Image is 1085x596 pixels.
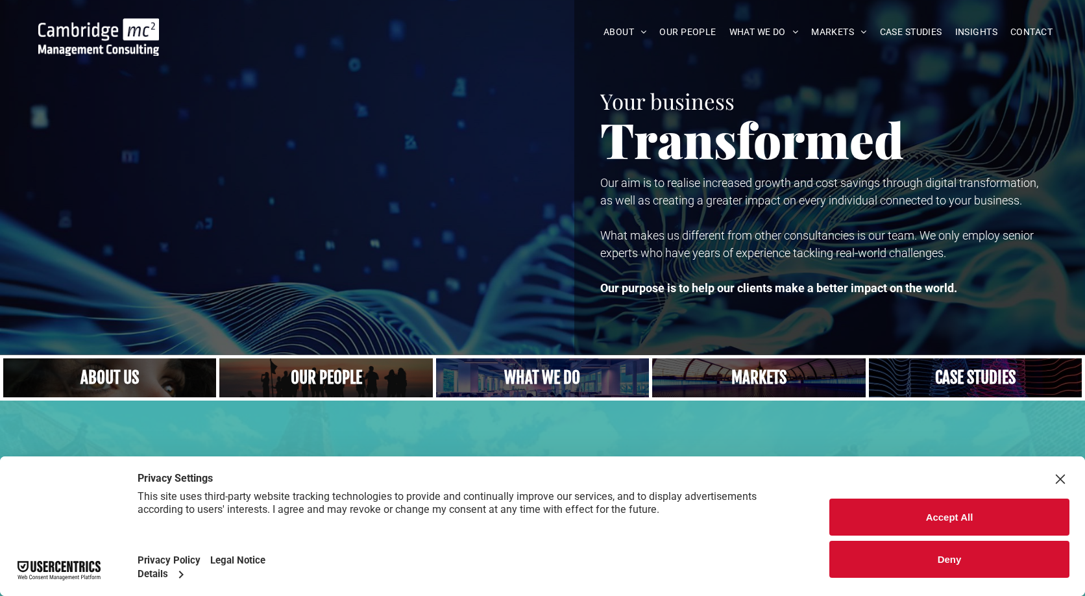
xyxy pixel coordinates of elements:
a: WHAT WE DO [723,22,805,42]
a: A yoga teacher lifting his whole body off the ground in the peacock pose [436,358,649,397]
a: Your Business Transformed | Cambridge Management Consulting [38,20,159,34]
a: Our Markets | Cambridge Management Consulting [652,358,865,397]
a: CONTACT [1004,22,1059,42]
a: MARKETS [805,22,873,42]
strong: Our purpose is to help our clients make a better impact on the world. [600,281,957,295]
span: Your business [600,86,735,115]
span: What makes us different from other consultancies is our team. We only employ senior experts who h... [600,229,1034,260]
span: Our aim is to realise increased growth and cost savings through digital transformation, as well a... [600,176,1038,207]
a: OUR PEOPLE [653,22,722,42]
a: A crowd in silhouette at sunset, on a rise or lookout point [219,358,432,397]
img: Go to Homepage [38,18,159,56]
a: INSIGHTS [949,22,1004,42]
span: Diamond [282,453,474,514]
a: Close up of woman's face, centered on her eyes [3,358,216,397]
a: CASE STUDIES [873,22,949,42]
span: Transformed [600,106,904,171]
a: CASE STUDIES | See an Overview of All Our Case Studies | Cambridge Management Consulting [869,358,1082,397]
a: ABOUT [597,22,653,42]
